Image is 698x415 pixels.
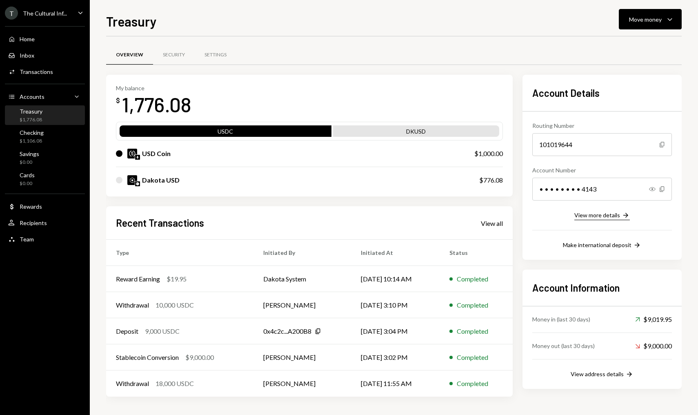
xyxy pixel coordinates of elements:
[574,211,630,220] button: View more details
[440,240,513,266] th: Status
[532,178,672,201] div: • • • • • • • • 4143
[23,10,67,17] div: The Cultural Inf...
[20,108,42,115] div: Treasury
[142,149,171,158] div: USD Coin
[5,215,85,230] a: Recipients
[253,370,351,397] td: [PERSON_NAME]
[532,341,595,350] div: Money out (last 30 days)
[532,315,590,324] div: Money in (last 30 days)
[479,175,503,185] div: $776.08
[167,274,187,284] div: $19.95
[20,68,53,75] div: Transactions
[351,318,440,344] td: [DATE] 3:04 PM
[457,379,488,388] div: Completed
[5,127,85,146] a: Checking$1,106.08
[629,15,662,24] div: Move money
[20,36,35,42] div: Home
[135,181,140,186] img: base-mainnet
[5,31,85,46] a: Home
[457,353,488,362] div: Completed
[253,266,351,292] td: Dakota System
[163,51,185,58] div: Security
[106,240,253,266] th: Type
[351,344,440,370] td: [DATE] 3:02 PM
[481,219,503,228] div: View all
[116,274,160,284] div: Reward Earning
[116,216,204,230] h2: Recent Transactions
[457,300,488,310] div: Completed
[351,240,440,266] th: Initiated At
[20,150,39,157] div: Savings
[574,212,620,219] div: View more details
[5,48,85,62] a: Inbox
[135,155,140,160] img: ethereum-mainnet
[5,169,85,189] a: Cards$0.00
[185,353,214,362] div: $9,000.00
[145,326,180,336] div: 9,000 USDC
[253,240,351,266] th: Initiated By
[20,159,39,166] div: $0.00
[351,292,440,318] td: [DATE] 3:10 PM
[116,353,179,362] div: Stablecoin Conversion
[5,7,18,20] div: T
[195,45,236,65] a: Settings
[20,180,35,187] div: $0.00
[20,52,34,59] div: Inbox
[127,175,137,185] img: DKUSD
[205,51,227,58] div: Settings
[20,138,44,145] div: $1,106.08
[156,300,194,310] div: 10,000 USDC
[571,370,634,379] button: View address details
[253,292,351,318] td: [PERSON_NAME]
[253,344,351,370] td: [PERSON_NAME]
[532,133,672,156] div: 101019644
[333,127,499,138] div: DKUSD
[457,274,488,284] div: Completed
[5,148,85,167] a: Savings$0.00
[106,13,157,29] h1: Treasury
[122,91,191,117] div: 1,776.08
[20,93,44,100] div: Accounts
[532,281,672,295] h2: Account Information
[351,370,440,397] td: [DATE] 11:55 AM
[5,105,85,125] a: Treasury$1,776.08
[120,127,331,138] div: USDC
[20,219,47,226] div: Recipients
[5,89,85,104] a: Accounts
[156,379,194,388] div: 18,000 USDC
[20,172,35,178] div: Cards
[571,370,624,377] div: View address details
[635,315,672,324] div: $9,019.95
[481,219,503,228] a: View all
[116,300,149,310] div: Withdrawal
[5,199,85,214] a: Rewards
[116,85,191,91] div: My balance
[263,326,311,336] div: 0x4c2c...A200B8
[116,379,149,388] div: Withdrawal
[116,51,143,58] div: Overview
[619,9,682,29] button: Move money
[20,116,42,123] div: $1,776.08
[116,326,138,336] div: Deposit
[153,45,195,65] a: Security
[563,241,641,250] button: Make international deposit
[5,232,85,246] a: Team
[20,129,44,136] div: Checking
[20,236,34,243] div: Team
[106,45,153,65] a: Overview
[563,241,631,248] div: Make international deposit
[532,121,672,130] div: Routing Number
[474,149,503,158] div: $1,000.00
[116,96,120,105] div: $
[635,341,672,351] div: $9,000.00
[5,64,85,79] a: Transactions
[142,175,180,185] div: Dakota USD
[457,326,488,336] div: Completed
[127,149,137,158] img: USDC
[20,203,42,210] div: Rewards
[532,86,672,100] h2: Account Details
[351,266,440,292] td: [DATE] 10:14 AM
[532,166,672,174] div: Account Number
